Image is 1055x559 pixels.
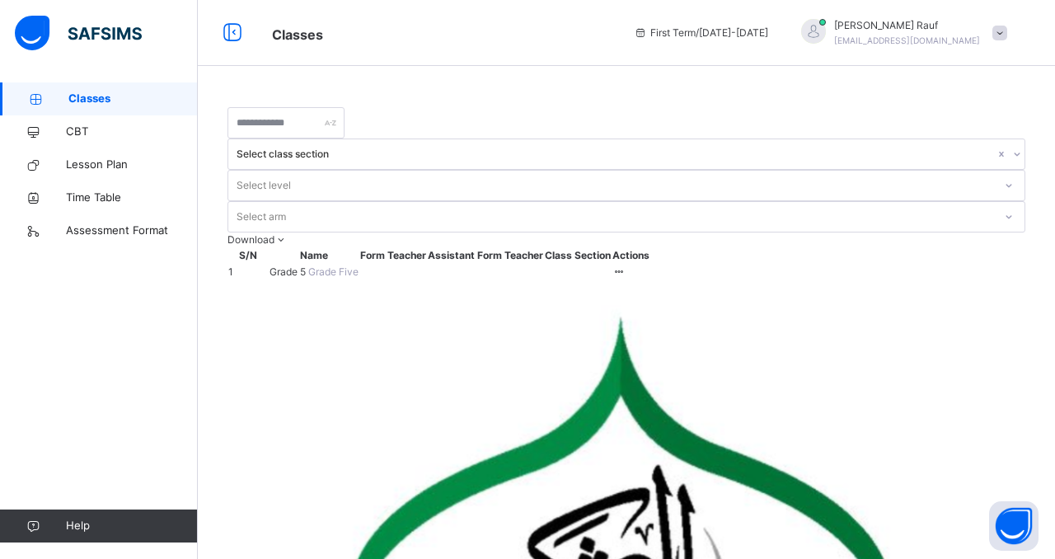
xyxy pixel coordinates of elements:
[359,247,427,264] th: Form Teacher
[66,190,198,206] span: Time Table
[634,26,768,40] span: session/term information
[66,124,198,140] span: CBT
[834,35,980,45] span: [EMAIL_ADDRESS][DOMAIN_NAME]
[612,247,650,264] th: Actions
[227,233,274,246] span: Download
[237,170,291,201] div: Select level
[227,247,269,264] th: S/N
[427,247,544,264] th: Assistant Form Teacher
[272,26,323,43] span: Classes
[227,264,269,280] td: 1
[544,247,612,264] th: Class Section
[269,247,359,264] th: Name
[66,223,198,239] span: Assessment Format
[237,201,286,233] div: Select arm
[15,16,142,50] img: safsims
[834,18,980,33] span: [PERSON_NAME] Rauf
[270,265,308,278] span: Grade 5
[66,157,198,173] span: Lesson Plan
[237,147,995,162] div: Select class section
[66,518,197,534] span: Help
[989,501,1039,551] button: Open asap
[785,18,1015,48] div: WidadRauf
[308,265,359,278] span: Grade Five
[68,91,198,107] span: Classes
